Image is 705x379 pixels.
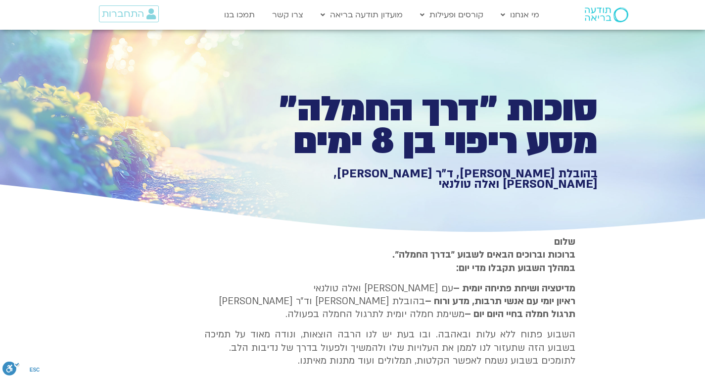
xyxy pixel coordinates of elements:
b: ראיון יומי עם אנשי תרבות, מדע ורוח – [425,295,575,308]
a: צרו קשר [267,5,308,24]
a: קורסים ופעילות [415,5,488,24]
a: מי אנחנו [496,5,544,24]
p: השבוע פתוח ללא עלות ובאהבה. ובו בעת יש לנו הרבה הוצאות, ונודה מאוד על תמיכה בשבוע הזה שתעזור לנו ... [204,328,575,367]
strong: מדיטציה ושיחת פתיחה יומית – [453,282,575,295]
a: התחברות [99,5,159,22]
img: תודעה בריאה [585,7,628,22]
strong: שלום [554,235,575,248]
span: התחברות [102,8,144,19]
h1: סוכות ״דרך החמלה״ מסע ריפוי בן 8 ימים [255,93,598,158]
a: תמכו בנו [219,5,260,24]
strong: ברוכות וברוכים הבאים לשבוע ״בדרך החמלה״. במהלך השבוע תקבלו מדי יום: [392,248,575,274]
b: תרגול חמלה בחיי היום יום – [465,308,575,321]
h1: בהובלת [PERSON_NAME], ד״ר [PERSON_NAME], [PERSON_NAME] ואלה טולנאי [255,168,598,190]
p: עם [PERSON_NAME] ואלה טולנאי בהובלת [PERSON_NAME] וד״ר [PERSON_NAME] משימת חמלה יומית לתרגול החמל... [204,282,575,321]
a: מועדון תודעה בריאה [316,5,408,24]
